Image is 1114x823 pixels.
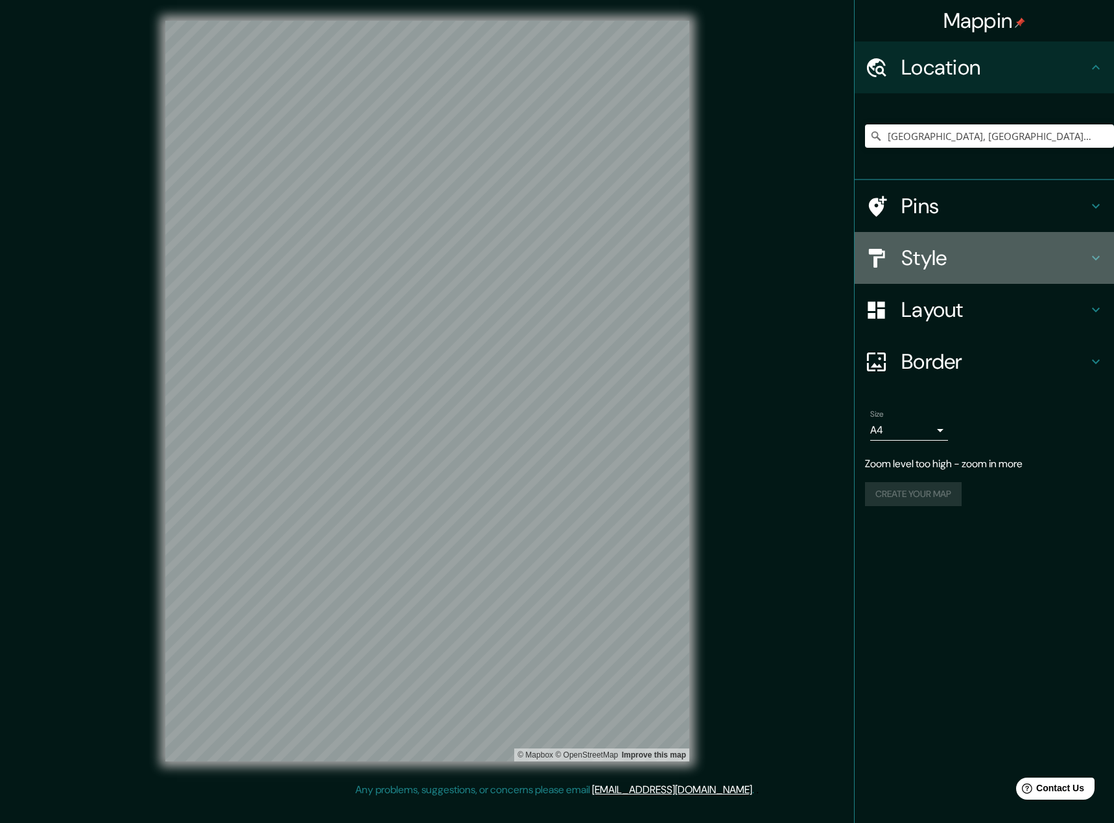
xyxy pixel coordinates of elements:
h4: Layout [901,297,1088,323]
iframe: Help widget launcher [999,772,1100,809]
h4: Style [901,245,1088,271]
h4: Pins [901,193,1088,219]
div: . [754,782,756,798]
div: Style [855,232,1114,284]
label: Size [870,409,884,420]
a: [EMAIL_ADDRESS][DOMAIN_NAME] [592,783,752,796]
h4: Location [901,54,1088,80]
div: . [756,782,759,798]
div: Layout [855,284,1114,336]
a: Map feedback [622,750,686,759]
div: Border [855,336,1114,388]
p: Any problems, suggestions, or concerns please email . [355,782,754,798]
h4: Border [901,349,1088,375]
div: Location [855,41,1114,93]
p: Zoom level too high - zoom in more [865,456,1104,472]
canvas: Map [165,21,689,761]
input: Pick your city or area [865,124,1114,148]
img: pin-icon.png [1015,17,1025,28]
div: A4 [870,420,948,441]
div: Pins [855,180,1114,232]
a: Mapbox [517,750,553,759]
a: OpenStreetMap [555,750,618,759]
h4: Mappin [943,8,1026,34]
